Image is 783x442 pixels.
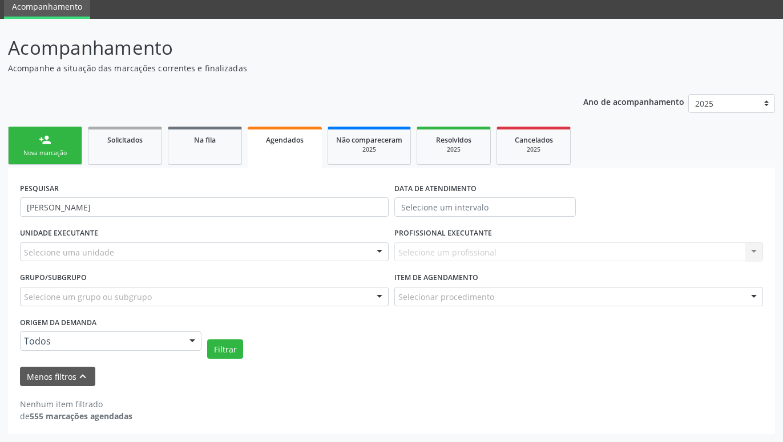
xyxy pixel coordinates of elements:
input: Selecione um intervalo [394,197,576,217]
p: Acompanhe a situação das marcações correntes e finalizadas [8,62,545,74]
span: Resolvidos [436,135,471,145]
p: Acompanhamento [8,34,545,62]
div: de [20,410,132,422]
span: Todos [24,335,178,347]
button: Filtrar [207,339,243,359]
span: Selecione um grupo ou subgrupo [24,291,152,303]
span: Agendados [266,135,304,145]
input: Nome, CNS [20,197,389,217]
strong: 555 marcações agendadas [30,411,132,421]
span: Na fila [194,135,216,145]
i: keyboard_arrow_up [76,370,89,383]
div: Nenhum item filtrado [20,398,132,410]
span: Selecione uma unidade [24,246,114,258]
label: Item de agendamento [394,269,478,287]
span: Solicitados [107,135,143,145]
label: PESQUISAR [20,180,59,197]
p: Ano de acompanhamento [583,94,684,108]
div: 2025 [336,145,402,154]
label: Grupo/Subgrupo [20,269,87,287]
label: PROFISSIONAL EXECUTANTE [394,225,492,242]
div: 2025 [505,145,562,154]
label: DATA DE ATENDIMENTO [394,180,477,197]
div: person_add [39,133,51,146]
label: UNIDADE EXECUTANTE [20,225,98,242]
label: Origem da demanda [20,314,96,332]
div: Nova marcação [17,149,74,157]
span: Selecionar procedimento [398,291,494,303]
span: Não compareceram [336,135,402,145]
span: Cancelados [515,135,553,145]
button: Menos filtroskeyboard_arrow_up [20,367,95,387]
div: 2025 [425,145,482,154]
